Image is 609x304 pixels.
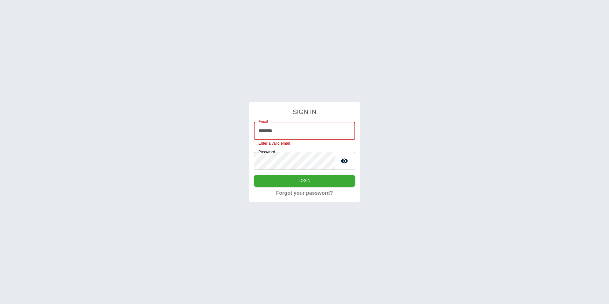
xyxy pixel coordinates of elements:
[254,107,355,117] h4: SIGN IN
[258,119,268,124] label: Email
[258,141,351,147] p: Enter a valid email
[254,175,355,187] button: Login
[258,149,275,155] label: Password
[276,189,333,197] a: Forgot your password?
[338,155,351,167] button: toggle password visibility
